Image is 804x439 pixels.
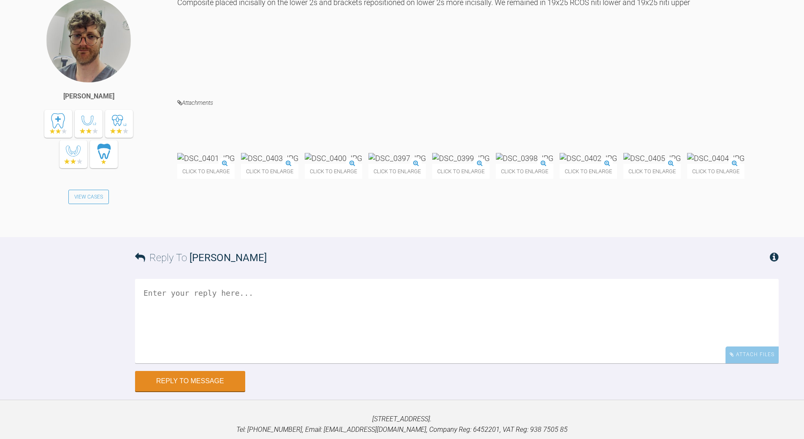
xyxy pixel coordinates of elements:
[687,164,744,179] span: Click to enlarge
[241,153,298,164] img: DSC_0403.JPG
[623,153,681,164] img: DSC_0405.JPG
[368,164,426,179] span: Click to enlarge
[177,164,235,179] span: Click to enlarge
[496,164,553,179] span: Click to enlarge
[189,252,267,264] span: [PERSON_NAME]
[177,153,235,164] img: DSC_0401.JPG
[368,153,426,164] img: DSC_0397.JPG
[14,414,790,435] p: [STREET_ADDRESS]. Tel: [PHONE_NUMBER], Email: [EMAIL_ADDRESS][DOMAIN_NAME], Company Reg: 6452201,...
[177,98,779,108] h4: Attachments
[63,91,114,102] div: [PERSON_NAME]
[432,153,490,164] img: DSC_0399.JPG
[432,164,490,179] span: Click to enlarge
[135,250,267,266] h3: Reply To
[305,164,362,179] span: Click to enlarge
[725,346,779,363] div: Attach Files
[135,371,245,391] button: Reply to Message
[68,190,109,204] a: View Cases
[560,153,617,164] img: DSC_0402.JPG
[305,153,362,164] img: DSC_0400.JPG
[560,164,617,179] span: Click to enlarge
[623,164,681,179] span: Click to enlarge
[241,164,298,179] span: Click to enlarge
[496,153,553,164] img: DSC_0398.JPG
[687,153,744,164] img: DSC_0404.JPG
